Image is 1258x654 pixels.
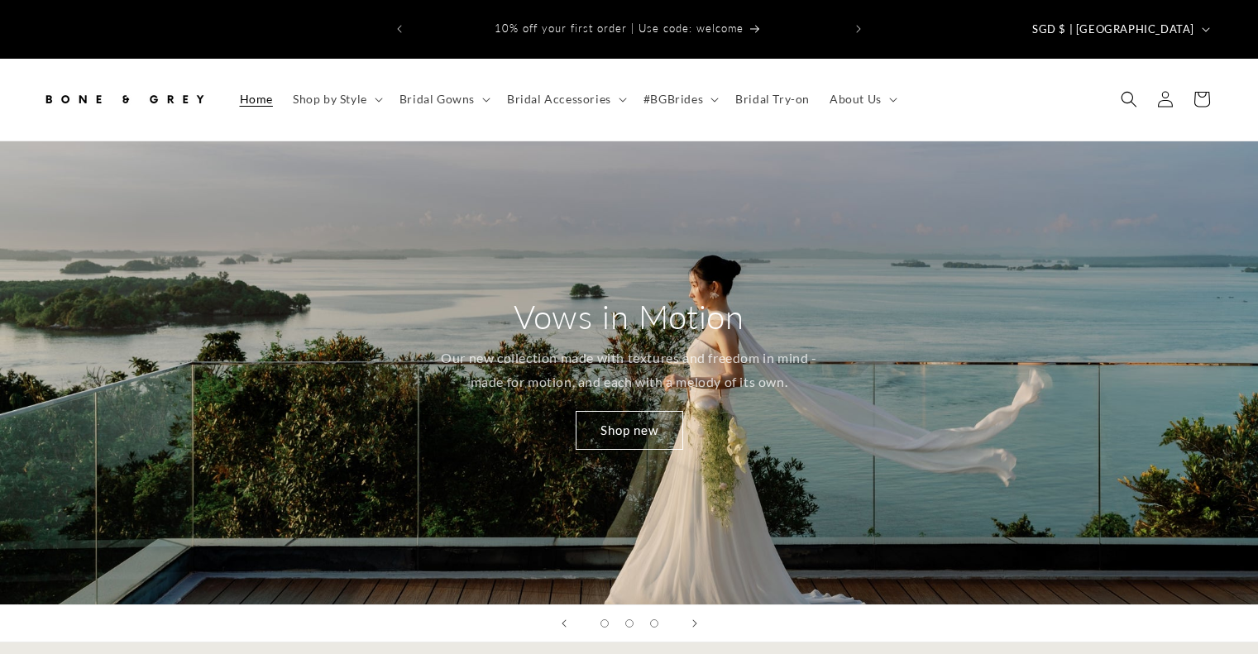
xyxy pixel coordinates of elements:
img: Bone and Grey Bridal [41,81,207,117]
span: SGD $ | [GEOGRAPHIC_DATA] [1032,21,1194,38]
button: Next slide [677,605,713,642]
button: Next announcement [840,13,877,45]
span: #BGBrides [643,92,703,107]
a: Bone and Grey Bridal [36,75,213,124]
button: Load slide 1 of 3 [592,611,617,636]
span: Bridal Accessories [507,92,611,107]
summary: About Us [820,82,904,117]
h2: Vows in Motion [514,295,744,338]
span: 10% off your first order | Use code: welcome [495,21,744,35]
a: Home [230,82,283,117]
span: Shop by Style [293,92,367,107]
span: About Us [830,92,882,107]
summary: Bridal Accessories [497,82,634,117]
button: Load slide 2 of 3 [617,611,642,636]
button: Previous announcement [381,13,418,45]
a: Bridal Try-on [725,82,820,117]
summary: Bridal Gowns [390,82,497,117]
summary: #BGBrides [634,82,725,117]
a: Shop new [576,411,683,450]
button: Previous slide [546,605,582,642]
button: Load slide 3 of 3 [642,611,667,636]
p: Our new collection made with textures and freedom in mind - made for motion, and each with a melo... [433,346,825,394]
button: SGD $ | [GEOGRAPHIC_DATA] [1022,13,1217,45]
span: Bridal Try-on [735,92,810,107]
summary: Shop by Style [283,82,390,117]
span: Bridal Gowns [399,92,475,107]
span: Home [240,92,273,107]
summary: Search [1111,81,1147,117]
